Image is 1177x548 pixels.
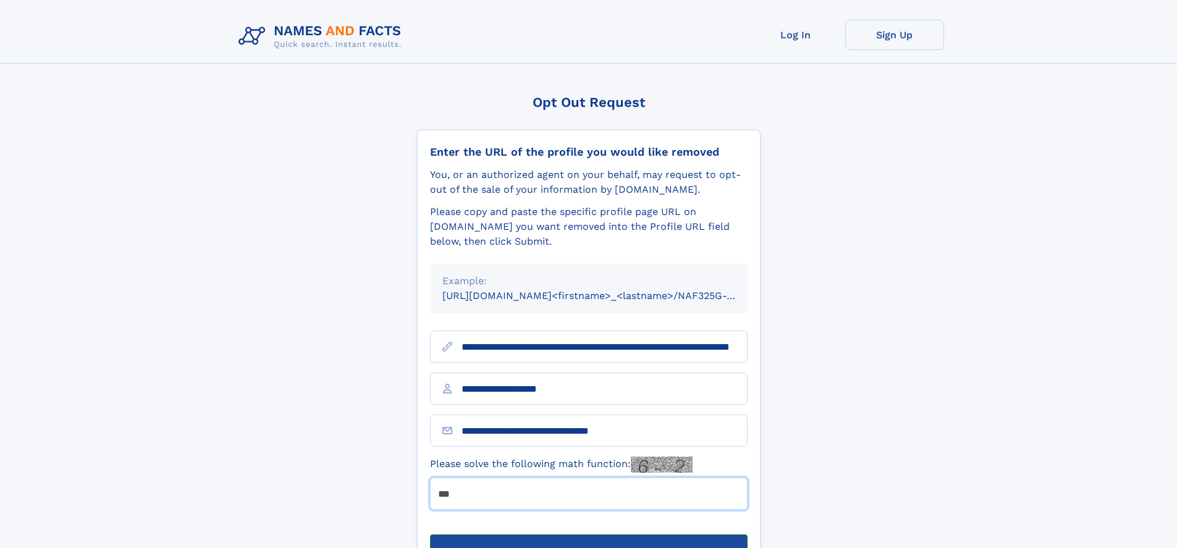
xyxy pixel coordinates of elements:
div: You, or an authorized agent on your behalf, may request to opt-out of the sale of your informatio... [430,167,748,197]
small: [URL][DOMAIN_NAME]<firstname>_<lastname>/NAF325G-xxxxxxxx [442,290,771,301]
div: Please copy and paste the specific profile page URL on [DOMAIN_NAME] you want removed into the Pr... [430,204,748,249]
div: Example: [442,274,735,289]
label: Please solve the following math function: [430,457,693,473]
a: Log In [746,20,845,50]
img: Logo Names and Facts [234,20,411,53]
div: Opt Out Request [417,95,761,110]
div: Enter the URL of the profile you would like removed [430,145,748,159]
a: Sign Up [845,20,944,50]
